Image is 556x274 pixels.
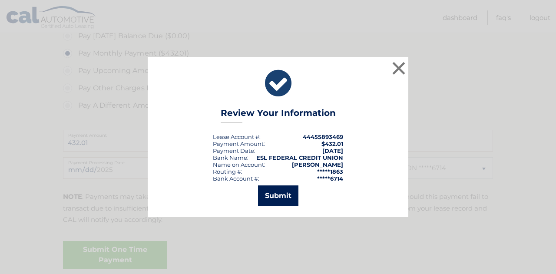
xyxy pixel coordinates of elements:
[256,154,343,161] strong: ESL FEDERAL CREDIT UNION
[213,147,255,154] div: :
[213,161,265,168] div: Name on Account:
[258,185,298,206] button: Submit
[322,147,343,154] span: [DATE]
[321,140,343,147] span: $432.01
[390,59,407,77] button: ×
[213,140,265,147] div: Payment Amount:
[292,161,343,168] strong: [PERSON_NAME]
[213,175,259,182] div: Bank Account #:
[213,147,254,154] span: Payment Date
[213,154,248,161] div: Bank Name:
[213,133,261,140] div: Lease Account #:
[221,108,336,123] h3: Review Your Information
[303,133,343,140] strong: 44455893469
[213,168,242,175] div: Routing #:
